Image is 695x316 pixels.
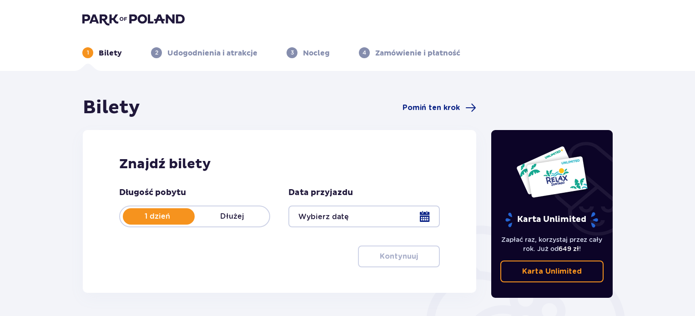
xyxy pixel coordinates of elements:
[403,103,460,113] span: Pomiń ten krok
[363,49,366,57] p: 4
[167,48,257,58] p: Udogodnienia i atrakcje
[504,212,599,228] p: Karta Unlimited
[500,261,604,282] a: Karta Unlimited
[119,155,440,173] h2: Znajdź bilety
[83,96,140,119] h1: Bilety
[119,187,186,198] p: Długość pobytu
[195,211,269,221] p: Dłużej
[358,246,440,267] button: Kontynuuj
[375,48,460,58] p: Zamówienie i płatność
[82,13,185,25] img: Park of Poland logo
[288,187,353,198] p: Data przyjazdu
[380,251,418,261] p: Kontynuuj
[500,235,604,253] p: Zapłać raz, korzystaj przez cały rok. Już od !
[155,49,158,57] p: 2
[303,48,330,58] p: Nocleg
[87,49,89,57] p: 1
[403,102,476,113] a: Pomiń ten krok
[291,49,294,57] p: 3
[120,211,195,221] p: 1 dzień
[522,266,582,276] p: Karta Unlimited
[559,245,579,252] span: 649 zł
[99,48,122,58] p: Bilety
